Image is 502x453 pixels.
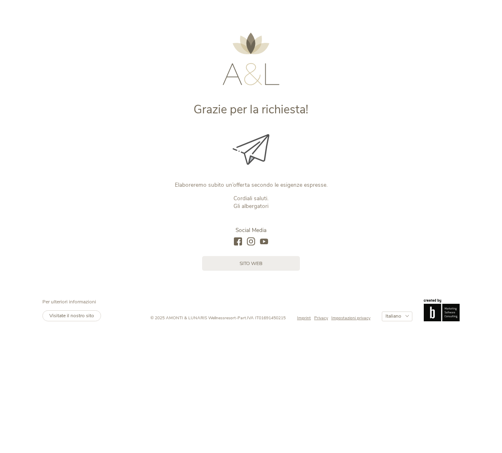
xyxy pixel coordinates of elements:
span: Social Media [236,226,266,234]
span: Imprint [297,315,311,321]
p: Cordiali saluti. Gli albergatori [115,194,387,210]
a: sito web [202,256,300,271]
span: Visitate il nostro sito [49,312,94,319]
a: youtube [260,237,268,246]
span: sito web [240,260,262,267]
a: instagram [247,237,255,246]
img: Grazie per la richiesta! [233,134,269,165]
a: Visitate il nostro sito [42,310,101,321]
span: Privacy [314,315,328,321]
a: facebook [234,237,242,246]
span: Per ulteriori informazioni [42,298,96,305]
a: Imprint [297,315,314,321]
a: Impostazioni privacy [331,315,370,321]
span: Part.IVA IT01691450215 [238,315,286,321]
span: © 2025 AMONTI & LUNARIS Wellnessresort [150,315,236,321]
img: AMONTI & LUNARIS Wellnessresort [222,33,280,85]
span: - [236,315,238,321]
img: Brandnamic GmbH | Leading Hospitality Solutions [424,299,460,321]
p: Elaboreremo subito un’offerta secondo le esigenze espresse. [115,181,387,189]
a: Privacy [314,315,331,321]
span: Grazie per la richiesta! [194,102,308,117]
